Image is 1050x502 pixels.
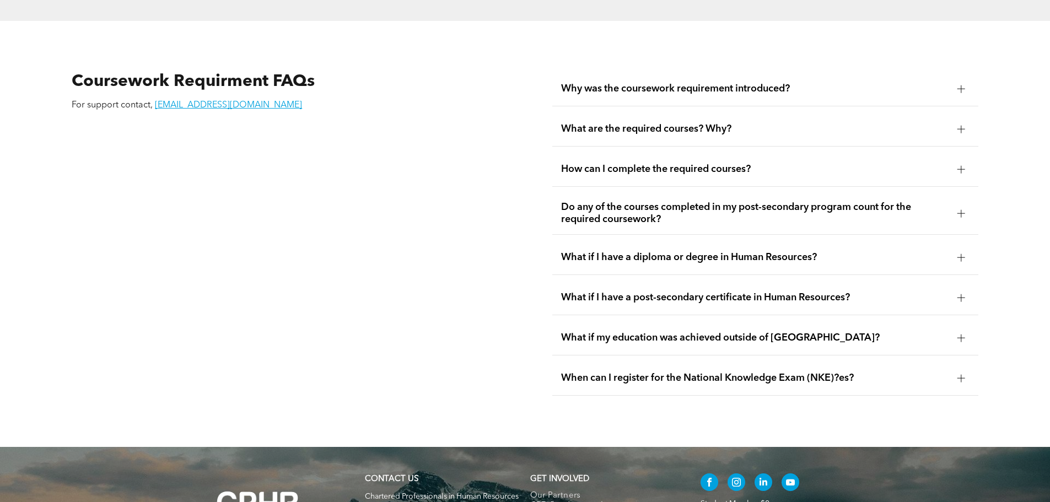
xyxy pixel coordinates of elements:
[155,101,302,110] a: [EMAIL_ADDRESS][DOMAIN_NAME]
[561,123,949,135] span: What are the required courses? Why?
[530,491,677,501] a: Our Partners
[72,101,153,110] span: For support contact,
[728,473,745,494] a: instagram
[701,473,718,494] a: facebook
[72,73,315,90] span: Coursework Requirment FAQs
[755,473,772,494] a: linkedin
[782,473,799,494] a: youtube
[561,332,949,344] span: What if my education was achieved outside of [GEOGRAPHIC_DATA]?
[561,251,949,263] span: What if I have a diploma or degree in Human Resources?
[561,83,949,95] span: Why was the coursework requirement introduced?
[530,475,589,483] span: GET INVOLVED
[561,292,949,304] span: What if I have a post-secondary certificate in Human Resources?
[561,201,949,225] span: Do any of the courses completed in my post-secondary program count for the required coursework?
[561,372,949,384] span: When can I register for the National Knowledge Exam (NKE)?es?
[561,163,949,175] span: How can I complete the required courses?
[365,475,418,483] a: CONTACT US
